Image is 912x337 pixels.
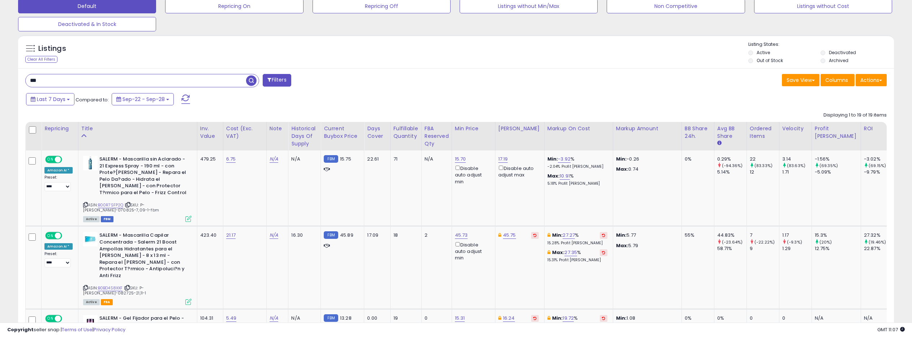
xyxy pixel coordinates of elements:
[829,49,856,56] label: Deactivated
[782,232,812,238] div: 1.17
[823,112,887,119] div: Displaying 1 to 19 of 19 items
[717,140,722,146] small: Avg BB Share.
[455,232,468,239] a: 45.73
[83,156,192,221] div: ASIN:
[498,164,539,178] div: Disable auto adjust max
[685,125,711,140] div: BB Share 24h.
[38,44,66,54] h5: Listings
[101,299,113,305] span: FBA
[754,239,775,245] small: (-22.22%)
[750,169,779,175] div: 12
[37,96,65,103] span: Last 7 Days
[547,156,558,162] b: Min:
[815,156,861,162] div: -1.56%
[425,156,446,162] div: N/A
[685,232,709,238] div: 55%
[815,315,855,321] div: N/A
[393,315,416,321] div: 19
[83,202,159,213] span: | SKU: P-[PERSON_NAME]-070825-7,09-1-fbm
[564,249,577,256] a: 27.35
[455,241,490,262] div: Disable auto adjust min
[552,232,563,238] b: Min:
[547,315,607,328] div: %
[291,315,315,321] div: N/A
[722,239,743,245] small: (-23.64%)
[340,315,352,321] span: 13.28
[367,125,387,140] div: Days Cover
[750,125,776,140] div: Ordered Items
[340,156,351,162] span: 15.75
[324,314,338,322] small: FBM
[76,96,109,103] span: Compared to:
[748,41,894,48] p: Listing States:
[83,232,192,304] div: ASIN:
[717,315,747,321] div: 0%
[62,326,93,333] a: Terms of Use
[815,245,861,252] div: 12.75%
[44,125,75,132] div: Repricing
[83,285,146,296] span: | SKU: P-[PERSON_NAME]-082725-21,11-1
[616,166,676,172] p: 0.74
[455,164,490,185] div: Disable auto adjust min
[101,216,114,222] span: FBM
[98,285,123,291] a: B0BD4S8XXF
[616,166,629,172] strong: Max:
[757,57,783,64] label: Out of Stock
[815,232,861,238] div: 15.3%
[324,125,361,140] div: Current Buybox Price
[270,125,285,132] div: Note
[425,315,446,321] div: 0
[856,74,887,86] button: Actions
[616,232,676,238] p: 5.77
[616,156,627,162] strong: Min:
[99,232,187,281] b: SALERM - Mascarilla Capilar Concentrada - Salerm 21 Boost Ampollas Hidratantes para el [PERSON_NA...
[44,251,73,268] div: Preset:
[616,315,627,321] strong: Min:
[757,49,770,56] label: Active
[616,156,676,162] p: -0.26
[83,315,98,329] img: 41c7M7TwJfL._SL40_.jpg
[393,125,418,140] div: Fulfillable Quantity
[717,169,747,175] div: 5.14%
[552,315,563,321] b: Min:
[200,125,220,140] div: Inv. value
[393,232,416,238] div: 18
[685,156,709,162] div: 0%
[616,315,676,321] p: 1.08
[782,74,819,86] button: Save View
[291,156,315,162] div: N/A
[455,156,466,163] a: 15.70
[685,315,709,321] div: 0%
[750,156,779,162] div: 22
[864,169,893,175] div: -9.79%
[616,242,629,249] strong: Max:
[825,76,848,84] span: Columns
[25,56,57,63] div: Clear All Filters
[547,172,560,179] b: Max:
[112,93,174,105] button: Sep-22 - Sep-28
[547,258,607,263] p: 15.31% Profit [PERSON_NAME]
[367,156,384,162] div: 22.61
[782,125,809,132] div: Velocity
[226,232,236,239] a: 21.17
[425,232,446,238] div: 2
[787,239,802,245] small: (-9.3%)
[98,202,124,208] a: B00R7SFP2Q
[717,125,744,140] div: Avg BB Share
[200,232,218,238] div: 423.40
[226,156,236,163] a: 6.75
[782,315,812,321] div: 0
[787,163,805,168] small: (83.63%)
[544,122,613,150] th: The percentage added to the cost of goods (COGS) that forms the calculator for Min & Max prices.
[270,232,278,239] a: N/A
[83,299,100,305] span: All listings currently available for purchase on Amazon
[18,17,156,31] button: Deactivated & In Stock
[324,231,338,239] small: FBM
[864,245,893,252] div: 22.87%
[821,74,855,86] button: Columns
[498,156,508,163] a: 17.19
[616,242,676,249] p: 5.79
[750,315,779,321] div: 0
[558,156,571,163] a: -3.92
[547,164,607,169] p: -2.04% Profit [PERSON_NAME]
